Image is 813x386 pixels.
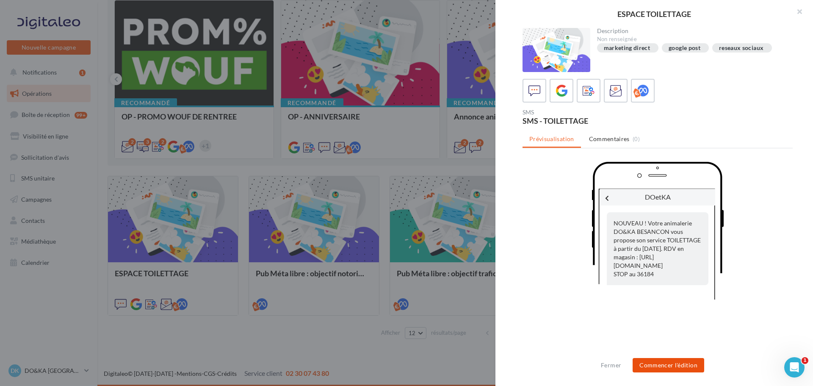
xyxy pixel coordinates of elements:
[523,117,654,125] div: SMS - TOILETTAGE
[523,109,654,115] div: SMS
[589,135,630,143] span: Commentaires
[633,358,704,372] button: Commencer l'édition
[802,357,808,364] span: 1
[669,45,700,51] div: google post
[719,45,763,51] div: reseaux sociaux
[607,212,708,285] div: NOUVEAU ! Votre animalerie DO&KA BESANCON vous propose son service TOILETTAGE à partir du [DATE]....
[597,28,786,34] div: Description
[604,45,650,51] div: marketing direct
[597,36,786,43] div: Non renseignée
[509,10,799,18] div: ESPACE TOILETTAGE
[645,193,671,201] span: DOetKA
[784,357,805,378] iframe: Intercom live chat
[597,360,625,370] button: Fermer
[633,136,640,142] span: (0)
